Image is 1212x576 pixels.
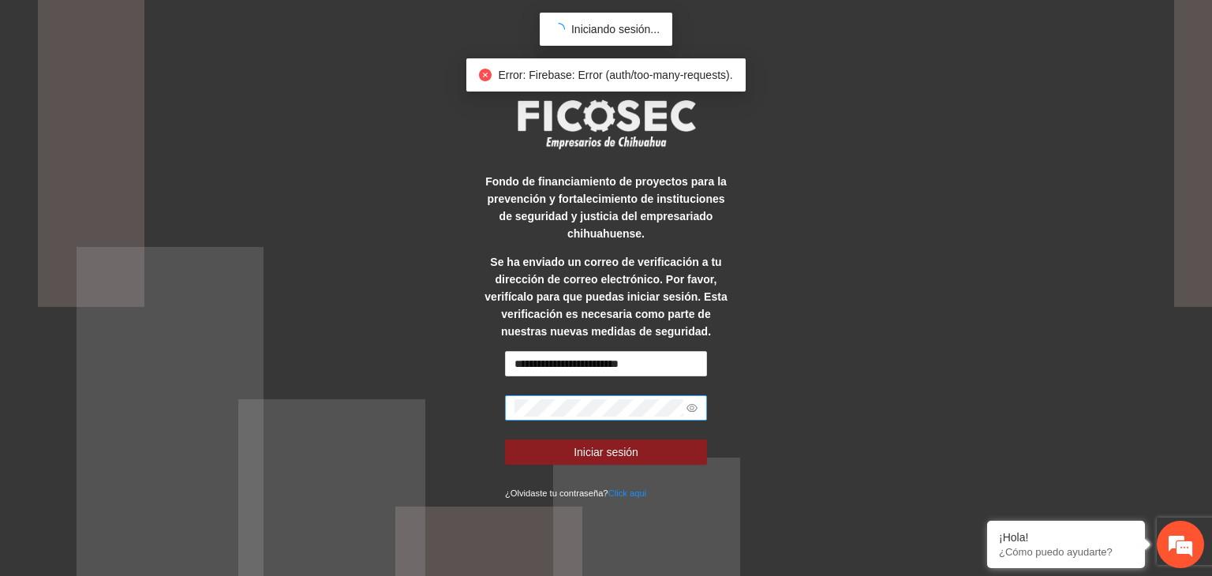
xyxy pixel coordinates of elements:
[484,256,727,338] strong: Se ha enviado un correo de verificación a tu dirección de correo electrónico. Por favor, verifíca...
[505,439,707,465] button: Iniciar sesión
[571,23,660,36] span: Iniciando sesión...
[479,69,492,81] span: close-circle
[92,194,218,353] span: Estamos en línea.
[82,80,265,101] div: Chatee con nosotros ahora
[498,69,732,81] span: Error: Firebase: Error (auth/too-many-requests).
[507,95,705,153] img: logo
[999,546,1133,558] p: ¿Cómo puedo ayudarte?
[485,175,727,240] strong: Fondo de financiamiento de proyectos para la prevención y fortalecimiento de instituciones de seg...
[505,488,646,498] small: ¿Olvidaste tu contraseña?
[574,443,638,461] span: Iniciar sesión
[259,8,297,46] div: Minimizar ventana de chat en vivo
[999,531,1133,544] div: ¡Hola!
[550,21,567,38] span: loading
[8,398,301,453] textarea: Escriba su mensaje y pulse “Intro”
[608,488,647,498] a: Click aqui
[686,402,698,413] span: eye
